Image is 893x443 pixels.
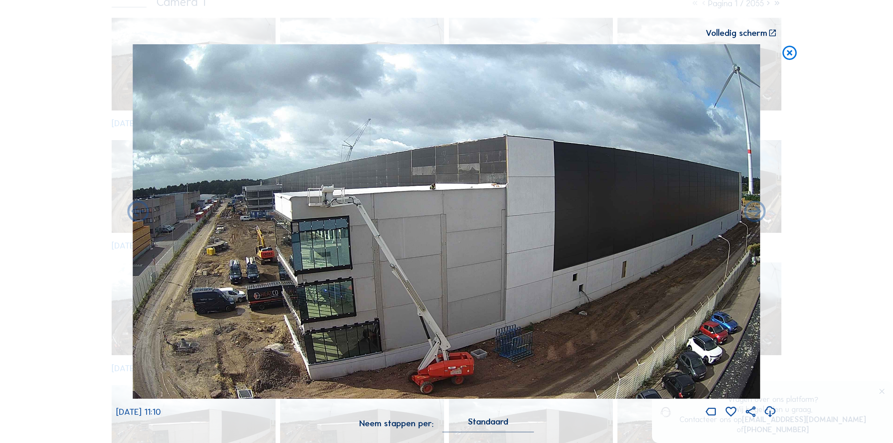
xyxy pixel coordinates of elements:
img: Image [133,44,760,399]
div: Standaard [443,419,534,431]
i: Back [742,199,768,225]
div: Standaard [468,419,508,425]
span: [DATE] 11:10 [116,406,161,417]
i: Forward [125,199,151,225]
div: Volledig scherm [706,29,767,38]
div: Neem stappen per: [359,419,434,428]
